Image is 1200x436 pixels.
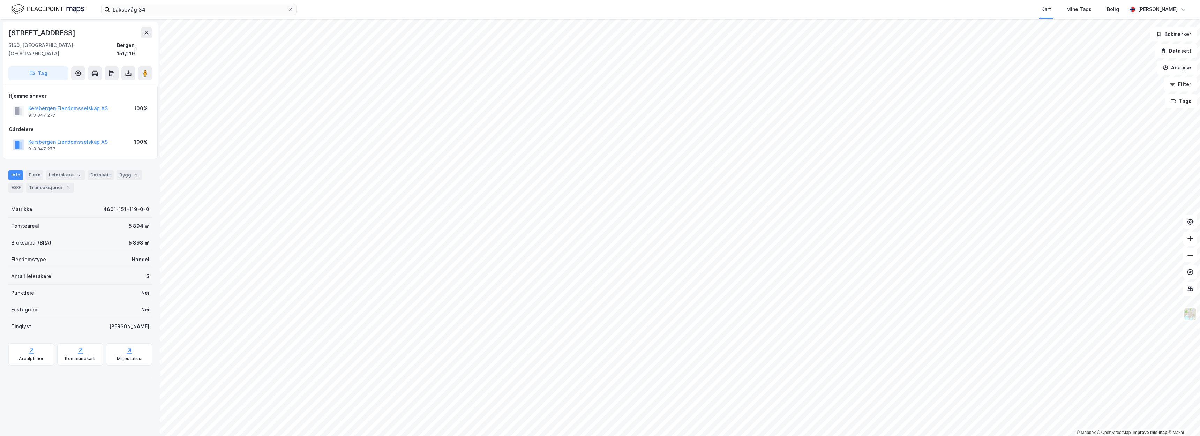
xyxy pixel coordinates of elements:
img: logo.f888ab2527a4732fd821a326f86c7f29.svg [11,3,84,15]
div: Bergen, 151/119 [117,41,152,58]
div: 5 [146,272,149,280]
a: Mapbox [1077,430,1096,435]
div: [PERSON_NAME] [1138,5,1178,14]
div: 5 [75,172,82,179]
div: 5 393 ㎡ [129,239,149,247]
button: Tag [8,66,68,80]
div: Bruksareal (BRA) [11,239,51,247]
div: 5160, [GEOGRAPHIC_DATA], [GEOGRAPHIC_DATA] [8,41,117,58]
div: 2 [133,172,140,179]
button: Tags [1165,94,1197,108]
a: OpenStreetMap [1097,430,1131,435]
div: Leietakere [46,170,85,180]
div: Arealplaner [19,356,44,361]
div: Transaksjoner [26,183,74,193]
div: Punktleie [11,289,34,297]
div: 1 [64,184,71,191]
div: Mine Tags [1066,5,1092,14]
div: Miljøstatus [117,356,141,361]
div: Info [8,170,23,180]
input: Søk på adresse, matrikkel, gårdeiere, leietakere eller personer [110,4,288,15]
div: Tinglyst [11,322,31,331]
div: Nei [141,306,149,314]
div: 913 347 277 [28,113,55,118]
div: Matrikkel [11,205,34,213]
div: Kommunekart [65,356,95,361]
div: ESG [8,183,23,193]
div: Nei [141,289,149,297]
div: Bygg [117,170,142,180]
img: Z [1184,307,1197,321]
div: 100% [134,138,148,146]
div: 100% [134,104,148,113]
div: Handel [132,255,149,264]
div: Gårdeiere [9,125,152,134]
div: Kart [1041,5,1051,14]
div: [PERSON_NAME] [109,322,149,331]
button: Filter [1164,77,1197,91]
div: Festegrunn [11,306,38,314]
button: Datasett [1155,44,1197,58]
div: 5 894 ㎡ [129,222,149,230]
button: Bokmerker [1150,27,1197,41]
div: 4601-151-119-0-0 [103,205,149,213]
div: Eiere [26,170,43,180]
div: [STREET_ADDRESS] [8,27,77,38]
div: Hjemmelshaver [9,92,152,100]
div: Kontrollprogram for chat [1165,403,1200,436]
a: Improve this map [1133,430,1167,435]
div: Datasett [88,170,114,180]
div: Bolig [1107,5,1119,14]
div: Tomteareal [11,222,39,230]
iframe: Chat Widget [1165,403,1200,436]
div: Eiendomstype [11,255,46,264]
button: Analyse [1157,61,1197,75]
div: 913 347 277 [28,146,55,152]
div: Antall leietakere [11,272,51,280]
